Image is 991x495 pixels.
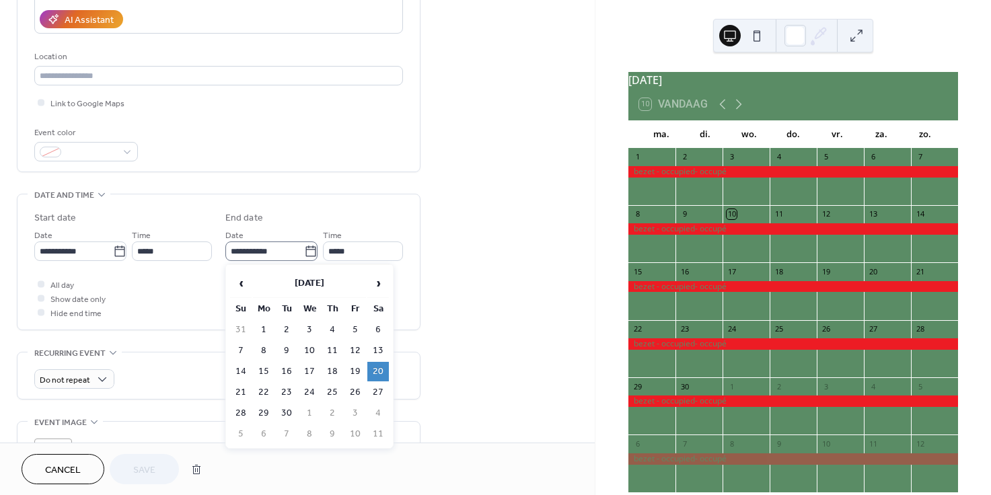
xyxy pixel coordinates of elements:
div: 3 [727,152,737,162]
td: 27 [367,383,389,402]
td: 5 [344,320,366,340]
div: 28 [915,324,925,334]
div: 10 [821,439,831,449]
div: bezet - occupied- occupé [628,395,958,407]
div: do. [771,121,815,148]
div: 3 [821,381,831,391]
div: Location [34,50,400,64]
td: 2 [322,404,343,423]
div: 4 [774,152,784,162]
span: Cancel [45,463,81,478]
div: 7 [915,152,925,162]
div: [DATE] [628,72,958,88]
td: 1 [253,320,274,340]
th: Sa [367,299,389,319]
div: 18 [774,266,784,276]
td: 7 [276,424,297,444]
div: bezet - occupied- occupé [628,338,958,350]
div: bezet - occupied- occupé [628,453,958,465]
div: wo. [727,121,771,148]
div: ma. [639,121,683,148]
div: AI Assistant [65,13,114,28]
span: Time [323,229,342,243]
td: 29 [253,404,274,423]
td: 26 [344,383,366,402]
td: 11 [367,424,389,444]
td: 20 [367,362,389,381]
span: Recurring event [34,346,106,360]
div: 10 [727,209,737,219]
div: 4 [868,381,878,391]
div: vr. [815,121,859,148]
span: Date and time [34,188,94,202]
td: 6 [367,320,389,340]
div: bezet - occupied- occupé [628,223,958,235]
div: 11 [868,439,878,449]
div: 29 [632,381,643,391]
span: Show date only [50,293,106,307]
div: 24 [727,324,737,334]
div: 5 [821,152,831,162]
td: 21 [230,383,252,402]
div: 22 [632,324,643,334]
td: 23 [276,383,297,402]
th: Su [230,299,252,319]
div: 9 [774,439,784,449]
div: ; [34,439,72,476]
th: We [299,299,320,319]
td: 31 [230,320,252,340]
td: 28 [230,404,252,423]
span: Date [225,229,244,243]
div: 2 [680,152,690,162]
span: Event image [34,416,87,430]
td: 24 [299,383,320,402]
td: 19 [344,362,366,381]
th: [DATE] [253,269,366,298]
span: › [368,270,388,297]
div: bezet - occupied- occupé [628,166,958,178]
div: 8 [727,439,737,449]
td: 10 [299,341,320,360]
span: Do not repeat [40,373,90,388]
td: 3 [344,404,366,423]
div: 2 [774,381,784,391]
div: 16 [680,266,690,276]
td: 7 [230,341,252,360]
td: 17 [299,362,320,381]
div: di. [683,121,727,148]
th: Th [322,299,343,319]
div: 17 [727,266,737,276]
div: 1 [727,381,737,391]
td: 6 [253,424,274,444]
td: 25 [322,383,343,402]
div: 13 [868,209,878,219]
div: 1 [632,152,643,162]
td: 11 [322,341,343,360]
td: 16 [276,362,297,381]
td: 8 [253,341,274,360]
button: AI Assistant [40,10,123,28]
th: Fr [344,299,366,319]
span: Link to Google Maps [50,97,124,111]
div: End date [225,211,263,225]
div: 7 [680,439,690,449]
th: Mo [253,299,274,319]
div: 21 [915,266,925,276]
td: 5 [230,424,252,444]
div: 12 [915,439,925,449]
td: 3 [299,320,320,340]
div: 20 [868,266,878,276]
td: 10 [344,424,366,444]
div: 15 [632,266,643,276]
button: Cancel [22,454,104,484]
div: 19 [821,266,831,276]
td: 12 [344,341,366,360]
div: 12 [821,209,831,219]
div: 6 [632,439,643,449]
td: 8 [299,424,320,444]
div: 25 [774,324,784,334]
div: 5 [915,381,925,391]
td: 2 [276,320,297,340]
div: 11 [774,209,784,219]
